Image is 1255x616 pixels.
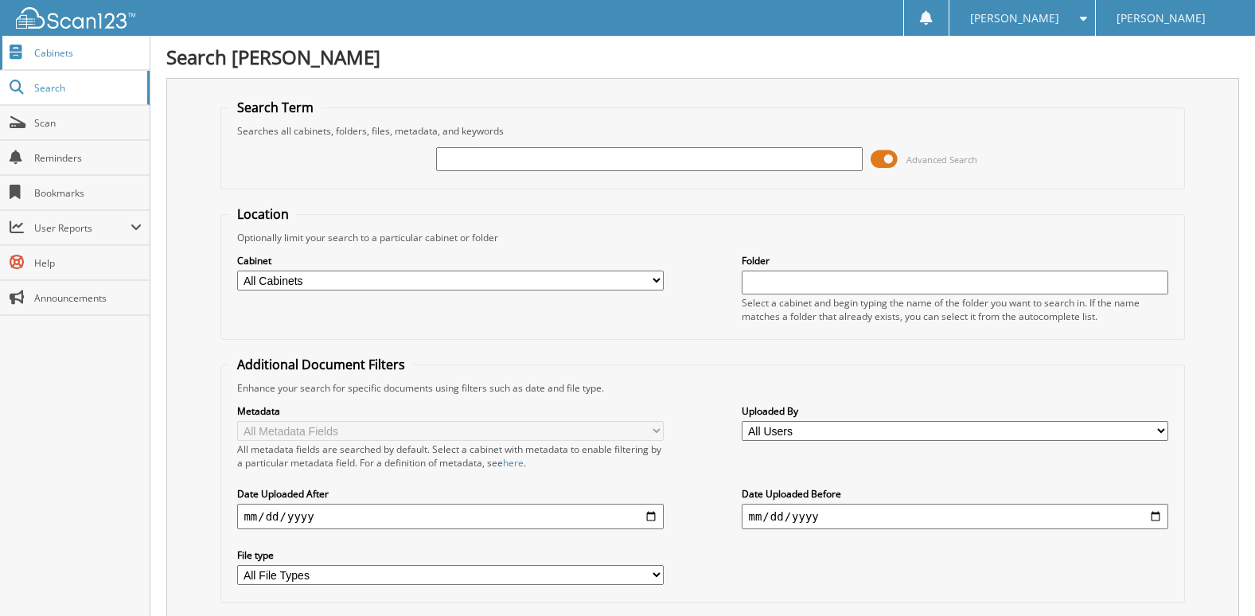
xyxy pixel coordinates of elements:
[229,124,1175,138] div: Searches all cabinets, folders, files, metadata, and keywords
[34,256,142,270] span: Help
[34,116,142,130] span: Scan
[229,231,1175,244] div: Optionally limit your search to a particular cabinet or folder
[237,404,663,418] label: Metadata
[237,504,663,529] input: start
[970,14,1059,23] span: [PERSON_NAME]
[237,443,663,470] div: All metadata fields are searched by default. Select a cabinet with metadata to enable filtering b...
[34,291,142,305] span: Announcements
[34,81,139,95] span: Search
[16,7,135,29] img: scan123-logo-white.svg
[1175,540,1255,616] iframe: Chat Widget
[742,504,1167,529] input: end
[34,46,142,60] span: Cabinets
[1117,14,1206,23] span: [PERSON_NAME]
[503,456,524,470] a: here
[742,487,1167,501] label: Date Uploaded Before
[229,205,297,223] legend: Location
[237,548,663,562] label: File type
[237,487,663,501] label: Date Uploaded After
[166,44,1239,70] h1: Search [PERSON_NAME]
[742,296,1167,323] div: Select a cabinet and begin typing the name of the folder you want to search in. If the name match...
[34,151,142,165] span: Reminders
[229,356,413,373] legend: Additional Document Filters
[906,154,977,166] span: Advanced Search
[34,221,131,235] span: User Reports
[229,99,322,116] legend: Search Term
[237,254,663,267] label: Cabinet
[742,254,1167,267] label: Folder
[742,404,1167,418] label: Uploaded By
[34,186,142,200] span: Bookmarks
[229,381,1175,395] div: Enhance your search for specific documents using filters such as date and file type.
